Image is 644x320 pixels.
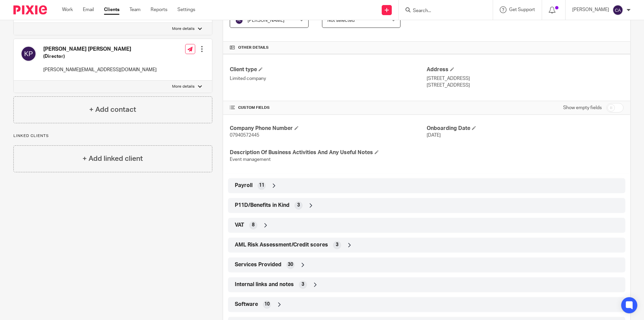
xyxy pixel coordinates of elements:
[302,281,304,288] span: 3
[83,153,143,164] h4: + Add linked client
[129,6,141,13] a: Team
[235,261,281,268] span: Services Provided
[172,26,195,32] p: More details
[230,133,259,138] span: 07940572445
[235,222,244,229] span: VAT
[336,241,338,248] span: 3
[288,261,293,268] span: 30
[297,202,300,209] span: 3
[83,6,94,13] a: Email
[235,202,289,209] span: P11D/Benefits in Kind
[327,18,355,23] span: Not selected
[230,125,427,132] h4: Company Phone Number
[104,6,119,13] a: Clients
[89,104,136,115] h4: + Add contact
[427,75,624,82] p: [STREET_ADDRESS]
[412,8,473,14] input: Search
[43,46,157,53] h4: [PERSON_NAME] [PERSON_NAME]
[248,18,284,23] span: [PERSON_NAME]
[20,46,37,62] img: svg%3E
[427,133,441,138] span: [DATE]
[427,82,624,89] p: [STREET_ADDRESS]
[43,53,157,60] h5: (Director)
[230,75,427,82] p: Limited company
[235,281,294,288] span: Internal links and notes
[151,6,167,13] a: Reports
[62,6,73,13] a: Work
[572,6,609,13] p: [PERSON_NAME]
[235,241,328,248] span: AML Risk Assessment/Credit scores
[13,5,47,14] img: Pixie
[230,66,427,73] h4: Client type
[172,84,195,89] p: More details
[612,5,623,15] img: svg%3E
[230,105,427,110] h4: CUSTOM FIELDS
[235,182,253,189] span: Payroll
[235,301,258,308] span: Software
[264,301,270,308] span: 10
[509,7,535,12] span: Get Support
[230,157,271,162] span: Event management
[252,222,255,228] span: 8
[230,149,427,156] h4: Description Of Business Activities And Any Useful Notes
[427,66,624,73] h4: Address
[43,66,157,73] p: [PERSON_NAME][EMAIL_ADDRESS][DOMAIN_NAME]
[13,133,212,139] p: Linked clients
[238,45,269,50] span: Other details
[563,104,602,111] label: Show empty fields
[177,6,195,13] a: Settings
[235,16,243,25] img: svg%3E
[427,125,624,132] h4: Onboarding Date
[259,182,264,189] span: 11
